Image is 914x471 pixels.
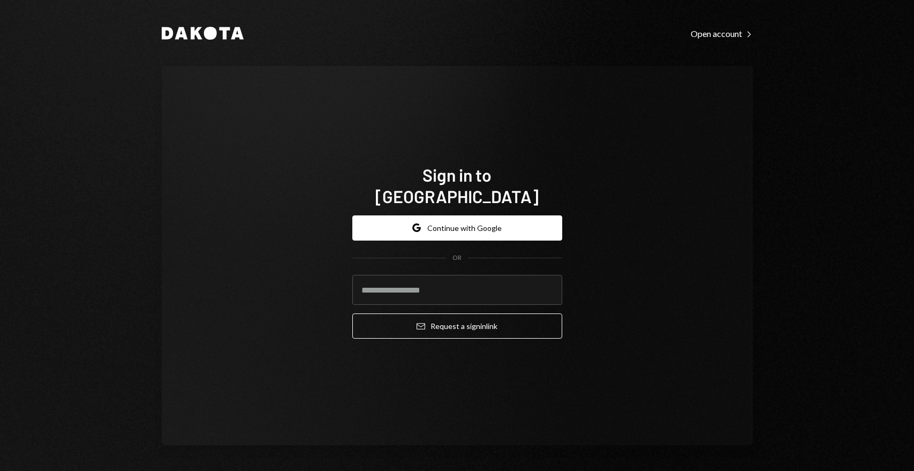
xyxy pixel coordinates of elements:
button: Request a signinlink [352,313,562,339]
h1: Sign in to [GEOGRAPHIC_DATA] [352,164,562,207]
div: OR [452,253,462,263]
div: Open account [691,28,753,39]
a: Open account [691,27,753,39]
button: Continue with Google [352,215,562,241]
